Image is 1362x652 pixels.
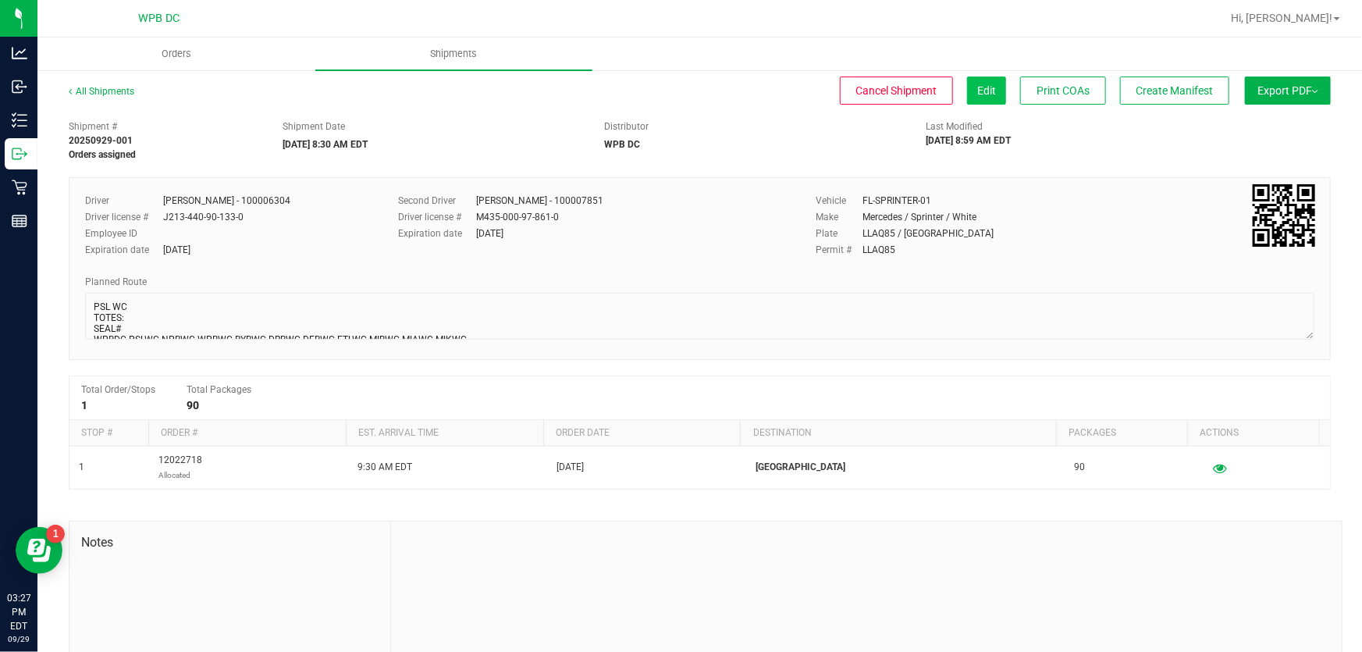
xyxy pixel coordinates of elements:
[862,243,895,257] div: LLAQ85
[346,420,543,447] th: Est. arrival time
[1187,420,1319,447] th: Actions
[398,194,476,208] label: Second Driver
[140,47,212,61] span: Orders
[476,226,503,240] div: [DATE]
[1257,84,1318,97] span: Export PDF
[81,533,379,552] span: Notes
[398,210,476,224] label: Driver license #
[1056,420,1188,447] th: Packages
[163,194,290,208] div: [PERSON_NAME] - 100006304
[85,226,163,240] label: Employee ID
[16,527,62,574] iframe: Resource center
[12,112,27,128] inline-svg: Inventory
[740,420,1055,447] th: Destination
[1245,77,1331,105] button: Export PDF
[1253,184,1315,247] qrcode: 20250929-001
[1253,184,1315,247] img: Scan me!
[69,86,134,97] a: All Shipments
[37,37,315,70] a: Orders
[81,399,87,412] strong: 1
[283,139,368,150] strong: [DATE] 8:30 AM EDT
[1136,84,1214,97] span: Create Manifest
[158,453,202,483] span: 12022718
[315,37,593,70] a: Shipments
[476,194,603,208] div: [PERSON_NAME] - 100007851
[1020,77,1106,105] button: Print COAs
[163,243,190,257] div: [DATE]
[85,276,147,287] span: Planned Route
[158,468,202,483] p: Allocated
[69,149,136,160] strong: Orders assigned
[69,135,133,146] strong: 20250929-001
[12,213,27,229] inline-svg: Reports
[12,79,27,94] inline-svg: Inbound
[1037,84,1090,97] span: Print COAs
[85,194,163,208] label: Driver
[85,210,163,224] label: Driver license #
[816,210,862,224] label: Make
[85,243,163,257] label: Expiration date
[840,77,953,105] button: Cancel Shipment
[7,591,30,633] p: 03:27 PM EDT
[69,420,148,447] th: Stop #
[69,119,259,134] span: Shipment #
[12,45,27,61] inline-svg: Analytics
[12,146,27,162] inline-svg: Outbound
[357,460,412,475] span: 9:30 AM EDT
[862,226,994,240] div: LLAQ85 / [GEOGRAPHIC_DATA]
[283,119,345,134] label: Shipment Date
[187,399,199,412] strong: 90
[1074,460,1085,475] span: 90
[1231,12,1332,24] span: Hi, [PERSON_NAME]!
[926,135,1011,146] strong: [DATE] 8:59 AM EDT
[756,460,1055,475] p: [GEOGRAPHIC_DATA]
[139,12,180,25] span: WPB DC
[476,210,559,224] div: M435-000-97-861-0
[398,226,476,240] label: Expiration date
[816,243,862,257] label: Permit #
[926,119,983,134] label: Last Modified
[46,525,65,543] iframe: Resource center unread badge
[862,194,931,208] div: FL-SPRINTER-01
[862,210,976,224] div: Mercedes / Sprinter / White
[816,194,862,208] label: Vehicle
[604,139,640,150] strong: WPB DC
[7,633,30,645] p: 09/29
[856,84,937,97] span: Cancel Shipment
[187,384,251,395] span: Total Packages
[1120,77,1229,105] button: Create Manifest
[967,77,1006,105] button: Edit
[410,47,499,61] span: Shipments
[977,84,996,97] span: Edit
[557,460,584,475] span: [DATE]
[604,119,649,134] label: Distributor
[163,210,244,224] div: J213-440-90-133-0
[79,460,84,475] span: 1
[148,420,346,447] th: Order #
[543,420,741,447] th: Order date
[81,384,155,395] span: Total Order/Stops
[816,226,862,240] label: Plate
[12,180,27,195] inline-svg: Retail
